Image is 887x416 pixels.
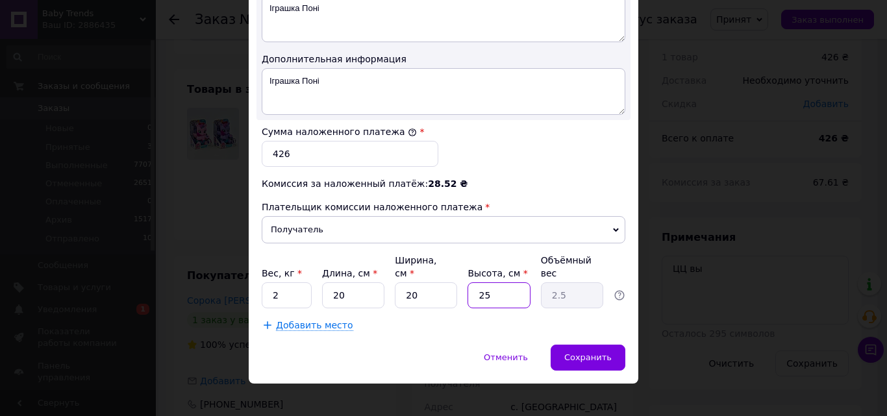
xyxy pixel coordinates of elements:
label: Длина, см [322,268,377,278]
span: Отменить [484,352,528,362]
div: Комиссия за наложенный платёж: [262,177,625,190]
span: Получатель [262,216,625,243]
label: Вес, кг [262,268,302,278]
div: Объёмный вес [541,254,603,280]
span: Сохранить [564,352,612,362]
textarea: Іграшка Поні [262,68,625,115]
span: Добавить место [276,320,353,331]
span: 28.52 ₴ [428,178,468,189]
div: Дополнительная информация [262,53,625,66]
label: Высота, см [468,268,527,278]
label: Сумма наложенного платежа [262,127,417,137]
span: Плательщик комиссии наложенного платежа [262,202,482,212]
label: Ширина, см [395,255,436,278]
